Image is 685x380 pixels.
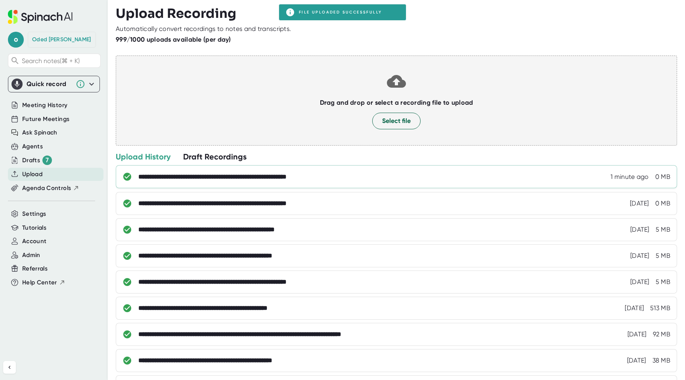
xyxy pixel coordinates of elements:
div: 8/18/2025, 6:40:09 PM [630,278,649,286]
button: Select file [372,113,421,129]
button: Upload [22,170,42,179]
b: Drag and drop or select a recording file to upload [320,99,473,106]
h3: Upload Recording [116,6,677,21]
span: o [8,32,24,48]
div: Quick record [27,80,72,88]
div: Draft Recordings [183,152,247,162]
div: 10/4/2025, 11:45:10 AM [610,173,649,181]
span: Search notes (⌘ + K) [22,57,98,65]
button: Referrals [22,264,48,273]
button: Settings [22,209,46,219]
div: 513 MB [650,304,670,312]
div: Oded Welgreen [32,36,91,43]
button: Agenda Controls [22,184,79,193]
b: 999/1000 uploads available (per day) [116,36,231,43]
div: 8/18/2025, 6:44:50 PM [630,252,649,260]
div: 8/11/2025, 4:27:35 PM [625,304,644,312]
button: Account [22,237,46,246]
button: Ask Spinach [22,128,57,137]
button: Agents [22,142,43,151]
div: 5 MB [656,252,670,260]
div: Upload History [116,152,170,162]
button: Meeting History [22,101,67,110]
div: 8/5/2025, 11:10:13 AM [628,330,647,338]
button: Collapse sidebar [3,361,16,374]
div: 7 [42,155,52,165]
div: Quick record [11,76,96,92]
div: Drafts [22,155,52,165]
button: Drafts 7 [22,155,52,165]
button: Help Center [22,278,65,287]
button: Admin [22,251,40,260]
div: Automatically convert recordings to notes and transcripts. [116,25,291,33]
div: 5/10/2025, 11:12:59 PM [627,357,646,365]
div: 0 MB [655,173,670,181]
div: 38 MB [652,357,671,365]
div: 0 MB [655,200,670,207]
button: Future Meetings [22,115,69,124]
div: 10/1/2025, 5:20:43 PM [630,200,649,207]
span: Agenda Controls [22,184,71,193]
span: Select file [382,116,411,126]
div: 5 MB [656,278,670,286]
div: 8/20/2025, 5:33:23 PM [630,226,649,234]
span: Help Center [22,278,57,287]
div: 5 MB [656,226,670,234]
button: Tutorials [22,223,46,232]
div: 92 MB [653,330,671,338]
